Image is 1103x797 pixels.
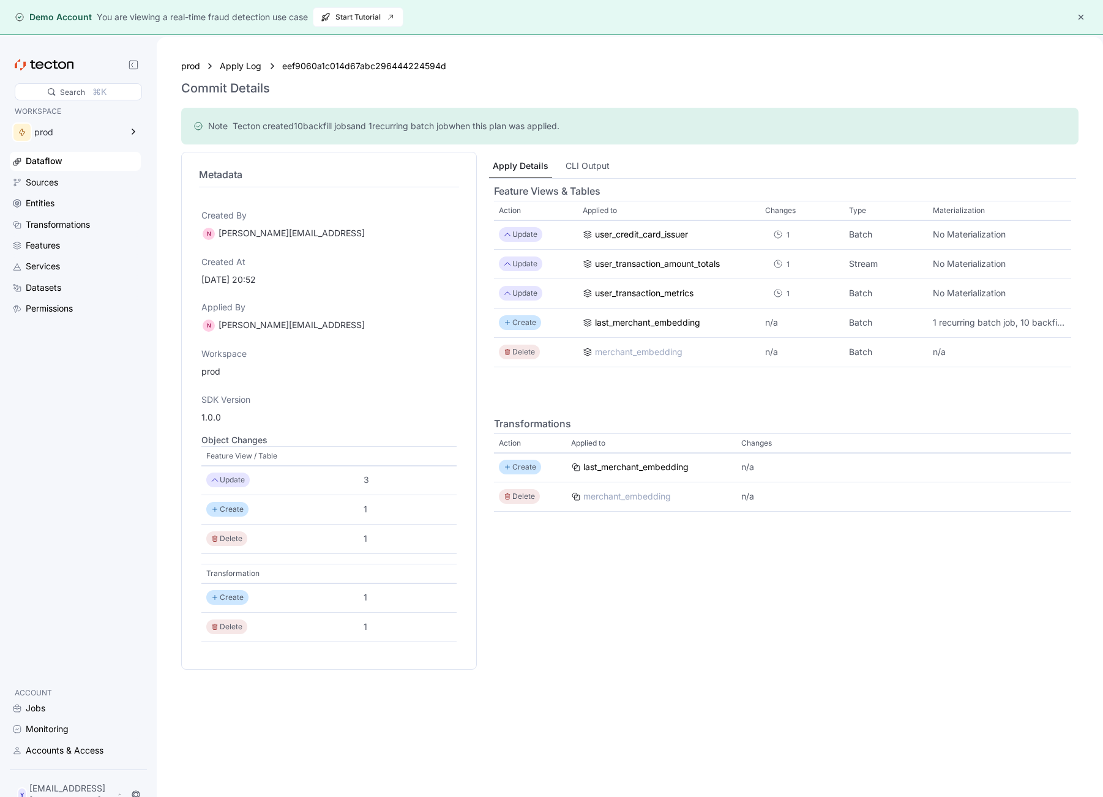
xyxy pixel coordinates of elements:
p: Delete [220,621,242,633]
div: n/a [742,490,804,504]
a: Datasets [10,279,141,297]
p: Delete [512,346,535,359]
a: eef9060a1c014d67abc296444224594d [282,59,446,73]
div: 1 [787,288,790,299]
div: You are viewing a real-time fraud detection use case [97,10,308,24]
a: last_merchant_embedding [571,461,731,474]
a: prod [181,59,200,73]
div: Apply Details [493,159,548,173]
div: 1 [364,532,452,545]
a: Sources [10,173,141,192]
p: Changes [742,437,772,449]
p: Update [512,229,537,241]
div: Monitoring [26,722,69,736]
div: n/a [765,316,839,330]
div: Datasets [26,281,61,294]
a: Apply Log [220,59,263,73]
p: Action [499,437,521,449]
div: No Materialization [933,258,1066,271]
div: Demo Account [15,11,92,23]
a: user_transaction_amount_totals [583,258,755,271]
div: 1 [765,226,801,244]
h4: Transformations [494,416,1071,431]
div: user_credit_card_issuer [596,228,689,242]
div: Sources [26,176,58,189]
span: Start Tutorial [321,8,395,26]
p: Note [208,120,228,132]
p: Action [499,204,521,217]
a: Dataflow [10,152,141,170]
div: user_transaction_metrics [596,287,694,301]
a: Monitoring [10,720,141,738]
div: prod [34,128,121,137]
div: Search [60,86,85,98]
a: Features [10,236,141,255]
div: ⌘K [92,85,107,99]
p: Create [220,503,244,515]
div: Search⌘K [15,83,142,100]
p: WORKSPACE [15,105,136,118]
div: merchant_embedding [583,490,671,504]
div: Stream [849,258,923,271]
a: user_credit_card_issuer [583,228,755,242]
div: 1 [364,620,452,634]
div: Jobs [26,702,45,715]
div: Transformations [26,218,90,231]
div: Services [26,260,60,273]
div: merchant_embedding [596,346,683,359]
button: Start Tutorial [313,7,403,27]
div: n/a [933,346,1066,359]
div: Features [26,239,60,252]
div: user_transaction_amount_totals [596,258,720,271]
a: Permissions [10,299,141,318]
div: Accounts & Access [26,744,103,757]
p: ACCOUNT [15,687,136,699]
p: Delete [512,491,535,503]
h5: Object Changes [201,434,457,446]
a: Entities [10,194,141,212]
p: Applied to [583,204,618,217]
span: and [351,120,366,132]
div: 1 recurring batch job, 10 backfill jobs [933,316,1066,330]
span: 10 backfill job s [294,120,351,132]
span: 1 recurring batch job [366,120,449,132]
div: last_merchant_embedding [596,316,701,330]
a: Jobs [10,699,141,717]
p: Feature View / Table [206,450,277,462]
div: Batch [849,316,923,330]
div: Dataflow [26,154,62,168]
p: Delete [220,533,242,545]
a: last_merchant_embedding [583,316,755,330]
div: Batch [849,228,923,242]
p: Create [512,462,536,474]
div: 1 [787,229,790,241]
a: Transformations [10,215,141,234]
a: Services [10,257,141,275]
div: CLI Output [566,159,610,173]
div: last_merchant_embedding [583,461,689,474]
p: Tecton created when this plan was applied. [233,120,559,132]
div: 1 [765,256,801,273]
div: 1 [765,285,801,302]
p: Materialization [933,204,985,217]
a: user_transaction_metrics [583,287,755,301]
p: Update [512,258,537,271]
div: 1 [364,503,452,516]
p: Update [512,288,537,300]
div: Permissions [26,302,73,315]
div: 1 [787,258,790,270]
p: Type [849,204,866,217]
p: Changes [765,204,796,217]
div: n/a [765,346,839,359]
p: Create [220,591,244,604]
div: n/a [742,461,804,474]
div: No Materialization [933,287,1066,301]
div: Batch [849,346,923,359]
div: 3 [364,473,452,487]
a: Accounts & Access [10,741,141,760]
div: No Materialization [933,228,1066,242]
